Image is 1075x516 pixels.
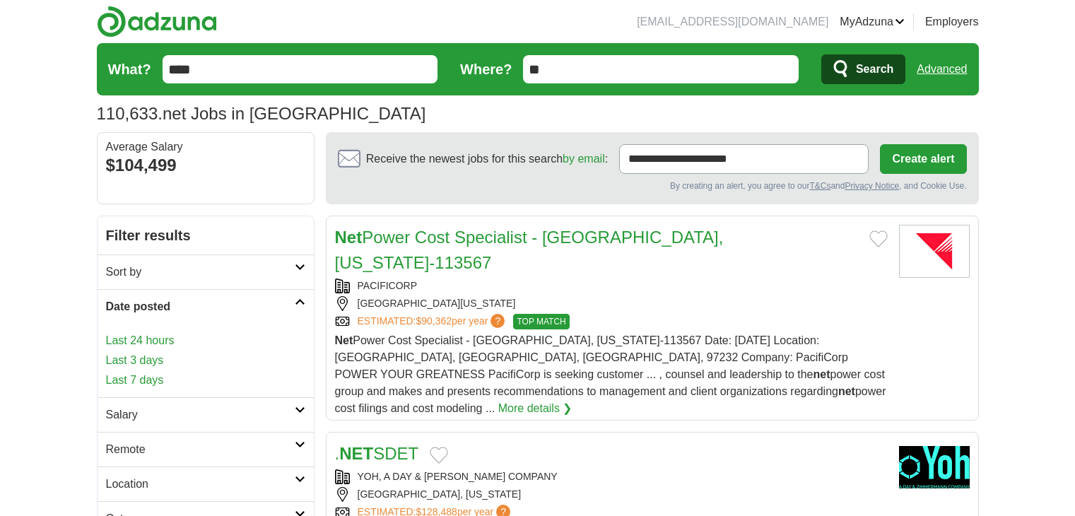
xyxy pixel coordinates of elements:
label: Where? [460,59,512,80]
a: Salary [98,397,314,432]
a: Privacy Notice [845,181,899,191]
a: .NETSDET [335,444,419,463]
button: Search [821,54,905,84]
img: Adzuna logo [97,6,217,37]
li: [EMAIL_ADDRESS][DOMAIN_NAME] [637,13,828,30]
span: TOP MATCH [513,314,569,329]
a: Remote [98,432,314,467]
h2: Date posted [106,298,295,315]
a: Advanced [917,55,967,83]
span: 110,633 [97,101,158,127]
h2: Location [106,476,295,493]
button: Create alert [880,144,966,174]
span: $90,362 [416,315,452,327]
a: More details ❯ [498,400,572,417]
a: T&Cs [809,181,830,191]
a: ESTIMATED:$90,362per year? [358,314,508,329]
div: $104,499 [106,153,305,178]
strong: net [813,368,830,380]
div: Average Salary [106,141,305,153]
h2: Remote [106,441,295,458]
a: PACIFICORP [358,280,418,291]
strong: Net [335,334,353,346]
strong: net [838,385,855,397]
div: By creating an alert, you agree to our and , and Cookie Use. [338,180,967,192]
a: MyAdzuna [840,13,905,30]
span: Receive the newest jobs for this search : [366,151,608,168]
div: [GEOGRAPHIC_DATA], [US_STATE] [335,487,888,502]
span: Power Cost Specialist - [GEOGRAPHIC_DATA], [US_STATE]-113567 Date: [DATE] Location: [GEOGRAPHIC_D... [335,334,886,414]
a: Sort by [98,254,314,289]
button: Add to favorite jobs [869,230,888,247]
a: Employers [925,13,979,30]
div: [GEOGRAPHIC_DATA][US_STATE] [335,296,888,311]
h2: Filter results [98,216,314,254]
a: Last 24 hours [106,332,305,349]
a: Last 3 days [106,352,305,369]
h1: .net Jobs in [GEOGRAPHIC_DATA] [97,104,426,123]
button: Add to favorite jobs [430,447,448,464]
img: Yoh, A Day & Zimmermann Company logo [899,441,970,494]
h2: Salary [106,406,295,423]
a: by email [563,153,605,165]
strong: Net [335,228,363,247]
a: NetPower Cost Specialist - [GEOGRAPHIC_DATA], [US_STATE]-113567 [335,228,724,272]
a: Location [98,467,314,501]
a: Date posted [98,289,314,324]
a: YOH, A DAY & [PERSON_NAME] COMPANY [358,471,558,482]
label: What? [108,59,151,80]
h2: Sort by [106,264,295,281]
strong: NET [339,444,373,463]
span: Search [856,55,893,83]
img: PacifiCorp logo [899,225,970,278]
a: Last 7 days [106,372,305,389]
span: ? [490,314,505,328]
